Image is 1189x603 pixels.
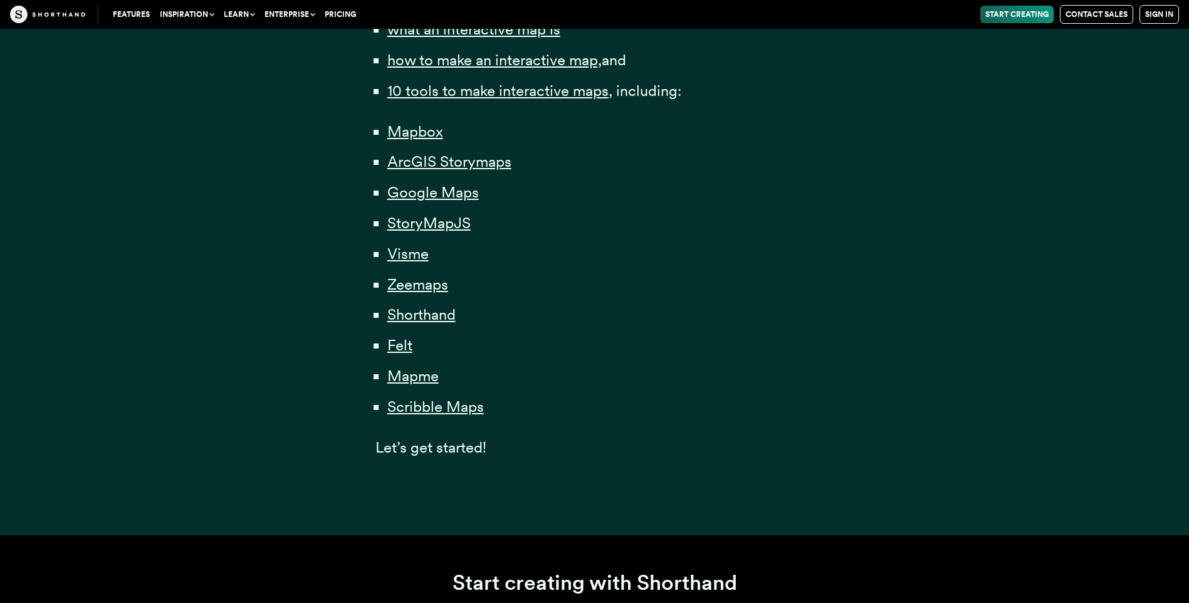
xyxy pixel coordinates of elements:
button: Inspiration [155,6,219,23]
span: Start creating with Shorthand [453,570,737,595]
a: Contact Sales [1060,5,1133,24]
a: Zeemaps [387,275,448,293]
a: ArcGIS Storymaps [387,152,511,170]
a: StoryMapJS [387,214,471,232]
span: Let’s get started! [375,438,486,456]
img: The Craft [10,6,85,23]
button: Enterprise [259,6,320,23]
a: Shorthand [387,305,456,323]
a: what an interactive map is [387,20,560,38]
a: Start Creating [980,6,1054,23]
a: Visme [387,244,429,263]
button: Learn [219,6,259,23]
a: 10 tools to make interactive maps [387,81,609,100]
span: , including: [609,81,681,100]
a: how to make an interactive map, [387,51,602,69]
a: Features [108,6,155,23]
a: Mapme [387,367,439,385]
a: Pricing [320,6,361,23]
a: Google Maps [387,183,479,201]
span: and [602,51,626,69]
a: Mapbox [387,122,443,140]
a: Scribble Maps [387,397,484,416]
a: Sign in [1139,5,1179,24]
a: Felt [387,336,412,354]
